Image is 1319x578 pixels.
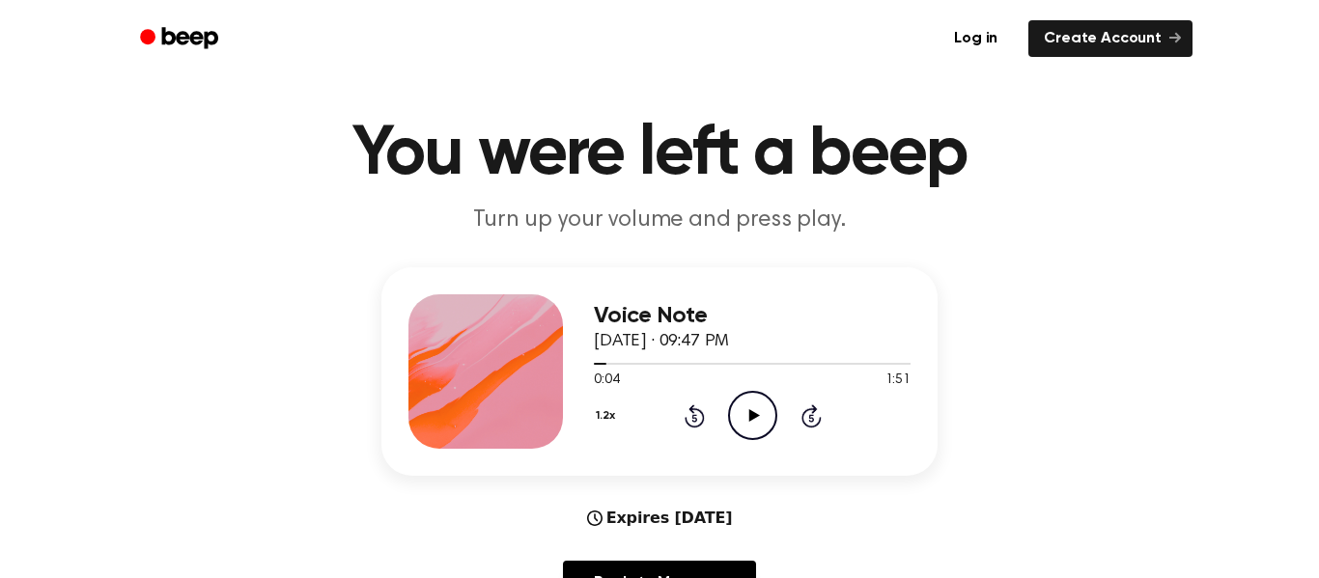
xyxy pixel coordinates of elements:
[126,20,236,58] a: Beep
[594,303,911,329] h3: Voice Note
[1028,20,1193,57] a: Create Account
[165,120,1154,189] h1: You were left a beep
[594,333,729,350] span: [DATE] · 09:47 PM
[935,16,1017,61] a: Log in
[587,507,733,530] div: Expires [DATE]
[594,399,622,432] button: 1.2x
[289,205,1030,236] p: Turn up your volume and press play.
[885,371,911,391] span: 1:51
[594,371,619,391] span: 0:04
